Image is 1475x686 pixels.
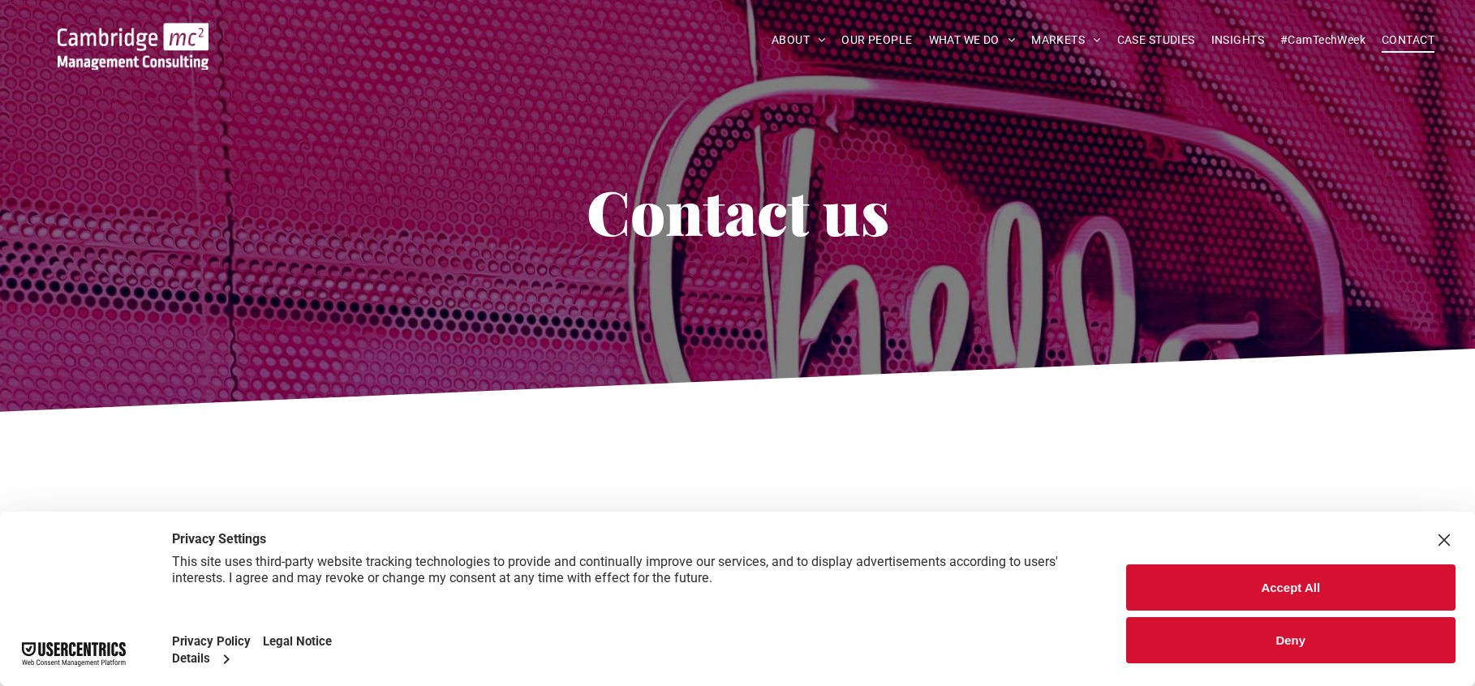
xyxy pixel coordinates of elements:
[921,28,1024,53] a: WHAT WE DO
[1272,28,1374,53] a: #CamTechWeek
[58,23,209,70] img: Cambridge MC Logo
[763,28,834,53] a: ABOUT
[1109,28,1203,53] a: CASE STUDIES
[1023,28,1108,53] a: MARKETS
[58,25,209,42] a: Your Business Transformed | Cambridge Management Consulting
[1374,28,1443,53] a: CONTACT
[833,28,920,53] a: OUR PEOPLE
[1203,28,1272,53] a: INSIGHTS
[587,170,889,251] span: Contact us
